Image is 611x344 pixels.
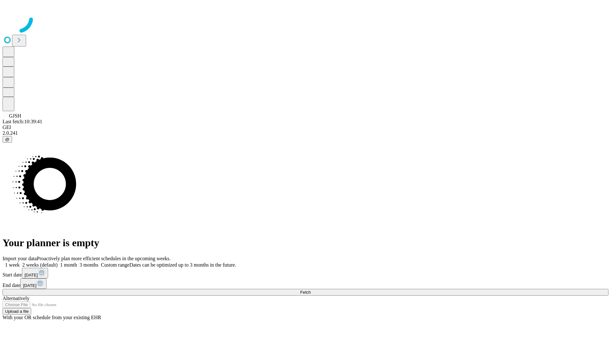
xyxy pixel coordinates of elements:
[23,283,36,288] span: [DATE]
[60,262,77,268] span: 1 month
[3,130,608,136] div: 2.0.241
[22,268,48,278] button: [DATE]
[80,262,98,268] span: 3 months
[300,290,311,295] span: Fetch
[3,308,31,315] button: Upload a file
[5,262,20,268] span: 1 week
[3,315,101,320] span: With your OR schedule from your existing EHR
[3,256,37,261] span: Import your data
[3,237,608,249] h1: Your planner is empty
[3,296,29,301] span: Alternatively
[3,268,608,278] div: Start date
[3,289,608,296] button: Fetch
[22,262,58,268] span: 2 weeks (default)
[3,278,608,289] div: End date
[3,119,42,124] span: Last fetch: 10:39:41
[3,136,12,143] button: @
[130,262,236,268] span: Dates can be optimized up to 3 months in the future.
[9,113,21,118] span: GJSH
[5,137,10,142] span: @
[25,273,38,277] span: [DATE]
[37,256,171,261] span: Proactively plan more efficient schedules in the upcoming weeks.
[3,125,608,130] div: GEI
[101,262,129,268] span: Custom range
[20,278,46,289] button: [DATE]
